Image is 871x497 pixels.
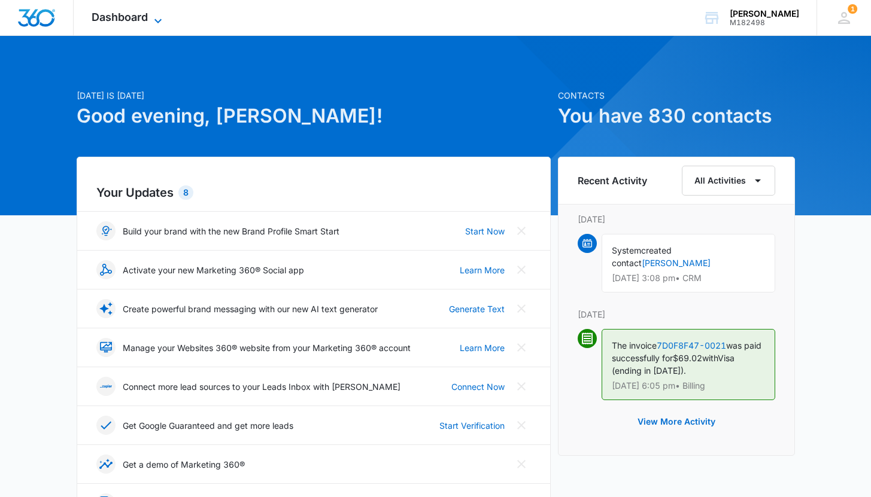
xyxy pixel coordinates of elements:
span: $69.02 [673,353,702,363]
h2: Your Updates [96,184,531,202]
button: Close [512,299,531,318]
a: Connect Now [451,380,505,393]
button: Close [512,416,531,435]
button: Close [512,221,531,240]
p: Connect more lead sources to your Leads Inbox with [PERSON_NAME] [123,380,400,393]
p: Get a demo of Marketing 360® [123,458,245,471]
p: Build your brand with the new Brand Profile Smart Start [123,225,339,237]
span: The invoice [612,340,657,350]
h1: Good evening, [PERSON_NAME]! [77,102,551,130]
button: View More Activity [626,407,727,436]
p: Manage your Websites 360® website from your Marketing 360® account [123,342,411,354]
p: [DATE] 6:05 pm • Billing [612,382,765,390]
p: Activate your new Marketing 360® Social app [123,264,304,276]
p: [DATE] [578,213,775,225]
p: Get Google Guaranteed and get more leads [123,419,293,432]
div: 8 [178,185,193,200]
span: created contact [612,245,672,268]
div: account name [730,9,799,19]
button: Close [512,338,531,357]
button: Close [512,455,531,474]
div: account id [730,19,799,27]
a: Learn More [460,342,505,354]
span: 1 [848,4,857,14]
a: Start Verification [439,419,505,432]
p: [DATE] 3:08 pm • CRM [612,274,765,282]
div: notifications count [848,4,857,14]
span: Dashboard [92,11,148,23]
h1: You have 830 contacts [558,102,795,130]
span: with [702,353,718,363]
button: Close [512,260,531,279]
a: Generate Text [449,303,505,315]
a: Start Now [465,225,505,237]
a: [PERSON_NAME] [642,258,711,268]
a: Learn More [460,264,505,276]
p: [DATE] [578,308,775,321]
h6: Recent Activity [578,173,647,188]
p: Contacts [558,89,795,102]
p: [DATE] is [DATE] [77,89,551,102]
span: System [612,245,641,255]
button: All Activities [682,166,775,196]
p: Create powerful brand messaging with our new AI text generator [123,303,378,315]
button: Close [512,377,531,396]
a: 7D0F8F47-0021 [657,340,726,350]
